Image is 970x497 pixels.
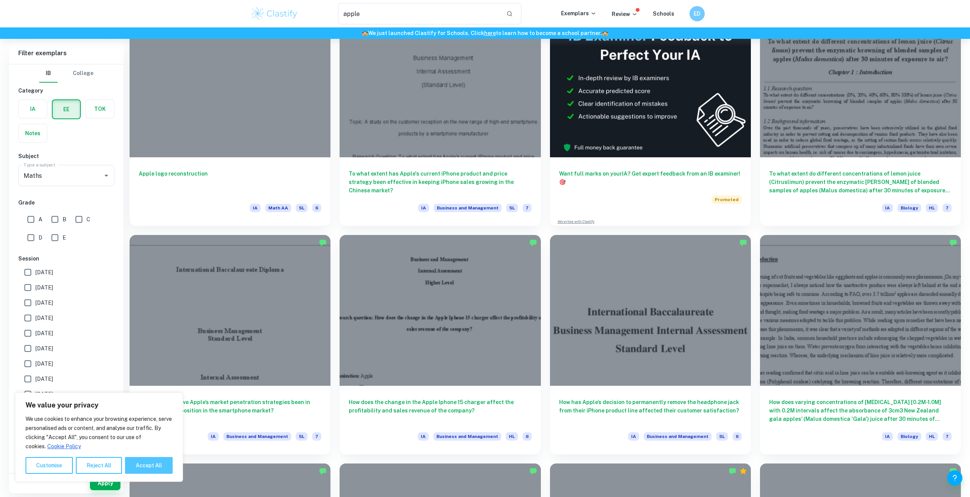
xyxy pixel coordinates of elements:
p: Exemplars [561,9,596,18]
a: How does the change in the Apple Iphone 15 charger affect the profitability and sales revenue of ... [340,235,540,454]
span: [DATE] [35,344,53,353]
div: Premium [739,467,747,475]
label: Type a subject [24,161,55,168]
h6: To what extent has Apple's current iPhone product and price strategy been effective in keeping iP... [349,169,531,195]
a: To what extent do different concentrations of lemon juice (Citruslimun) prevent the enzymatic [PE... [760,7,961,226]
span: IA [418,204,429,212]
span: C [87,215,90,224]
span: [DATE] [35,329,53,337]
span: IA [882,204,893,212]
span: IA [628,432,639,441]
p: We value your privacy [26,401,173,410]
div: Filter type choice [39,64,93,83]
h6: Want full marks on your IA ? Get expert feedback from an IB examiner! [559,169,742,186]
h6: How effective have Apple’s market penetration strategies been in maintaining its position in the ... [139,398,321,423]
a: How does varying concentrations of [MEDICAL_DATA] [0.2M-1.0M] with 0.2M intervals affect the abso... [760,235,961,454]
p: Review [612,10,638,18]
img: Thumbnail [550,7,751,157]
button: ED [689,6,705,21]
button: Accept All [125,457,173,474]
h6: Session [18,254,114,263]
span: SL [296,432,308,441]
a: Apple logo reconstructionIAMath AASL6 [130,7,330,226]
span: Business and Management [433,432,501,441]
button: EE [53,100,80,118]
span: [DATE] [35,299,53,307]
img: Marked [319,467,327,475]
span: D [38,233,42,242]
span: 7 [523,204,532,212]
img: Marked [729,467,736,475]
img: Marked [949,239,957,246]
h6: ED [693,10,701,18]
span: IA [882,432,893,441]
span: SL [506,204,518,212]
span: E [63,233,66,242]
a: Advertise with Clastify [558,219,595,224]
span: HL [926,432,938,441]
a: Want full marks on yourIA? Get expert feedback from an IB examiner!PromotedAdvertise with Clastify [550,7,751,226]
h6: We just launched Clastify for Schools. Click to learn how to become a school partner. [2,29,968,37]
img: Marked [319,239,327,246]
span: 6 [523,432,532,441]
button: Help and Feedback [947,470,962,486]
p: We use cookies to enhance your browsing experience, serve personalised ads or content, and analys... [26,414,173,451]
button: Reject All [76,457,122,474]
span: 🎯 [559,179,566,185]
a: How has Apple’s decision to permanently remove the headphone jack from their iPhone product line ... [550,235,751,454]
a: Cookie Policy [47,443,81,450]
button: Customise [26,457,73,474]
span: IA [418,432,429,441]
span: 🏫 [362,30,368,36]
span: SL [296,204,308,212]
span: Promoted [712,195,742,204]
span: 7 [943,432,952,441]
a: Schools [653,11,674,17]
span: 🏫 [602,30,608,36]
span: IA [208,432,219,441]
span: IA [250,204,261,212]
h6: Filter exemplars [9,43,123,64]
span: Business and Management [223,432,291,441]
span: B [63,215,66,224]
span: 7 [943,204,952,212]
button: TOK [86,100,114,118]
span: 7 [312,432,321,441]
button: Apply [90,476,120,490]
span: 6 [312,204,321,212]
img: Marked [529,239,537,246]
h6: Category [18,86,114,95]
span: Business and Management [644,432,712,441]
img: Marked [529,467,537,475]
span: [DATE] [35,314,53,322]
span: HL [506,432,518,441]
button: Notes [19,124,47,142]
input: Search for any exemplars... [338,3,500,24]
img: Marked [949,467,957,475]
span: SL [716,432,728,441]
h6: How does varying concentrations of [MEDICAL_DATA] [0.2M-1.0M] with 0.2M intervals affect the abso... [769,398,952,423]
h6: Apple logo reconstruction [139,169,321,195]
span: A [38,215,42,224]
span: [DATE] [35,375,53,383]
button: IB [39,64,58,83]
img: Marked [739,239,747,246]
span: [DATE] [35,268,53,276]
span: [DATE] [35,390,53,398]
button: College [73,64,93,83]
a: here [484,30,496,36]
h6: To what extent do different concentrations of lemon juice (Citruslimun) prevent the enzymatic [PE... [769,169,952,195]
img: Clastify logo [250,6,299,21]
span: Biology [898,204,921,212]
span: Math AA [265,204,291,212]
span: 6 [733,432,742,441]
span: [DATE] [35,283,53,292]
a: How effective have Apple’s market penetration strategies been in maintaining its position in the ... [130,235,330,454]
span: HL [926,204,938,212]
button: Open [101,170,112,181]
h6: How has Apple’s decision to permanently remove the headphone jack from their iPhone product line ... [559,398,742,423]
span: [DATE] [35,360,53,368]
span: Business and Management [434,204,502,212]
h6: Grade [18,198,114,207]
